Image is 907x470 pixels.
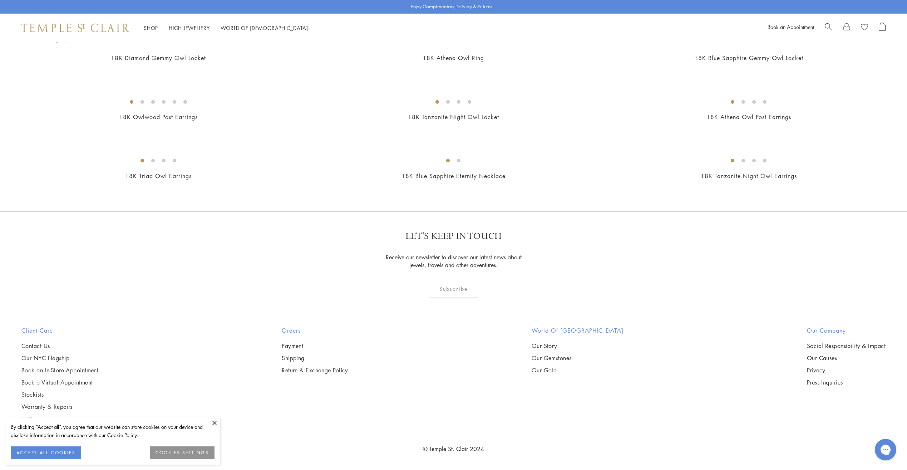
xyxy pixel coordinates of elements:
[150,446,215,459] button: COOKIES SETTINGS
[694,54,803,62] a: 18K Blue Sapphire Gemmy Owl Locket
[807,378,886,386] a: Press Inquiries
[21,415,98,423] a: FAQs
[282,354,348,362] a: Shipping
[532,354,623,362] a: Our Gemstones
[429,280,478,298] div: Subscribe
[807,326,886,335] h2: Our Company
[861,23,868,33] a: View Wishlist
[282,342,348,350] a: Payment
[411,3,492,10] p: Enjoy Complimentary Delivery & Returns
[879,23,886,33] a: Open Shopping Bag
[144,24,158,31] a: ShopShop
[807,366,886,374] a: Privacy
[405,230,502,243] p: LET'S KEEP IN TOUCH
[282,366,348,374] a: Return & Exchange Policy
[111,54,206,62] a: 18K Diamond Gemmy Owl Locket
[21,378,98,386] a: Book a Virtual Appointment
[21,326,98,335] h2: Client Care
[825,23,832,33] a: Search
[423,54,484,62] a: 18K Athena Owl Ring
[21,24,129,32] img: Temple St. Clair
[119,113,198,121] a: 18K Owlwood Post Earrings
[807,342,886,350] a: Social Responsibility & Impact
[21,391,98,398] a: Stockists
[221,24,308,31] a: World of [DEMOGRAPHIC_DATA]World of [DEMOGRAPHIC_DATA]
[169,24,210,31] a: High JewelleryHigh Jewellery
[21,366,98,374] a: Book an In-Store Appointment
[423,445,484,453] a: © Temple St. Clair 2024
[401,172,506,180] a: 18K Blue Sapphire Eternity Necklace
[144,24,308,33] nav: Main navigation
[701,172,797,180] a: 18K Tanzanite Night Owl Earrings
[768,23,814,30] a: Book an Appointment
[532,342,623,350] a: Our Story
[11,423,215,439] div: By clicking “Accept all”, you agree that our website can store cookies on your device and disclos...
[807,354,886,362] a: Our Causes
[125,172,192,180] a: 18K Triad Owl Earrings
[11,446,81,459] button: ACCEPT ALL COOKIES
[282,326,348,335] h2: Orders
[408,113,499,121] a: 18K Tanzanite Night Owl Locket
[706,113,791,121] a: 18K Athena Owl Post Earrings
[381,253,526,269] p: Receive our newsletter to discover our latest news about jewels, travels and other adventures.
[21,342,98,350] a: Contact Us
[532,326,623,335] h2: World of [GEOGRAPHIC_DATA]
[871,436,900,463] iframe: Gorgias live chat messenger
[21,354,98,362] a: Our NYC Flagship
[21,403,98,411] a: Warranty & Repairs
[532,366,623,374] a: Our Gold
